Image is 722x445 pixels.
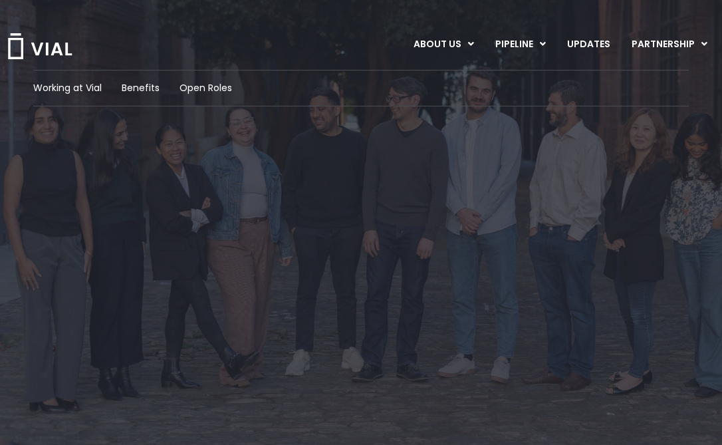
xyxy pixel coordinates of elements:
[403,33,484,56] a: ABOUT USMenu Toggle
[556,33,620,56] a: UPDATES
[180,81,232,95] a: Open Roles
[621,33,718,56] a: PARTNERSHIPMenu Toggle
[33,81,102,95] a: Working at Vial
[7,33,73,59] img: Vial Logo
[485,33,556,56] a: PIPELINEMenu Toggle
[122,81,160,95] a: Benefits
